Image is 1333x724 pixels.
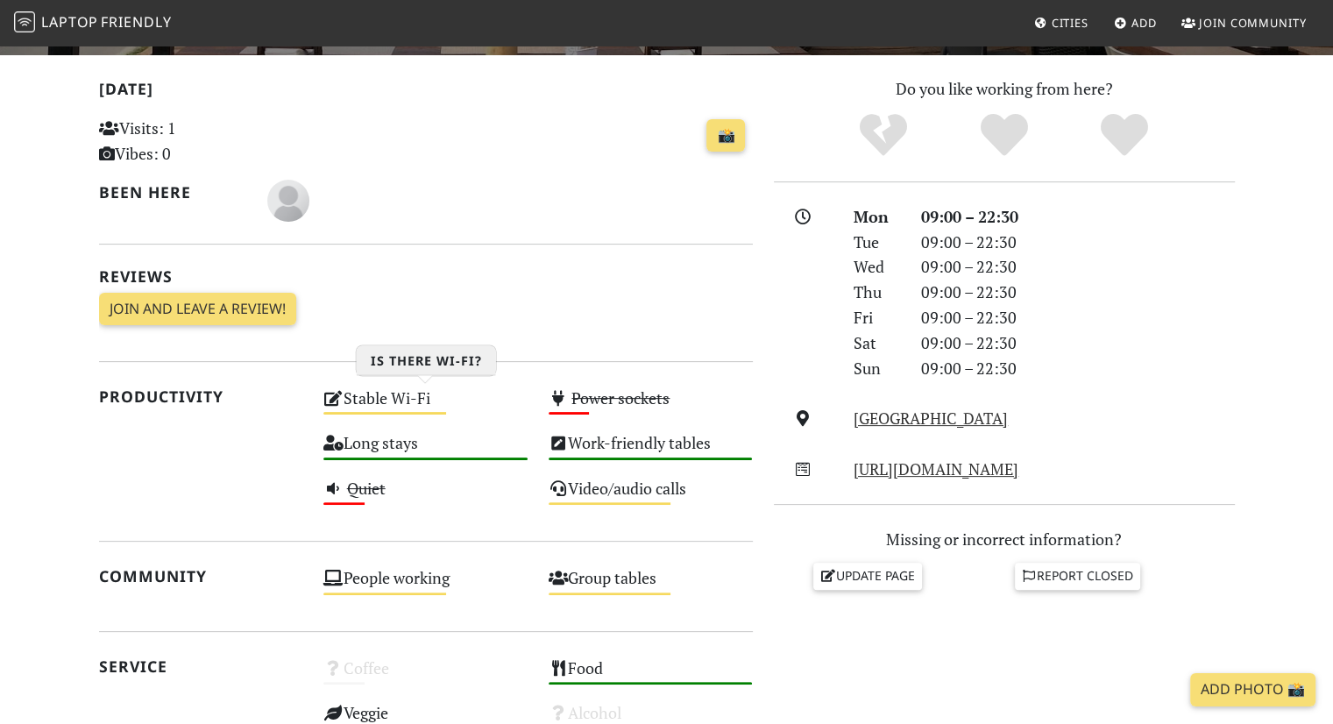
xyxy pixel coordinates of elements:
[99,267,753,286] h2: Reviews
[911,330,1245,356] div: 09:00 – 22:30
[911,204,1245,230] div: 09:00 – 22:30
[313,564,538,608] div: People working
[101,12,171,32] span: Friendly
[1052,15,1088,31] span: Cities
[843,330,910,356] div: Sat
[1199,15,1307,31] span: Join Community
[357,345,496,375] h3: Is there Wi-Fi?
[99,387,303,406] h2: Productivity
[911,230,1245,255] div: 09:00 – 22:30
[854,408,1008,429] a: [GEOGRAPHIC_DATA]
[706,119,745,153] a: 📸
[538,564,763,608] div: Group tables
[911,254,1245,280] div: 09:00 – 22:30
[538,654,763,699] div: Food
[911,280,1245,305] div: 09:00 – 22:30
[267,188,309,209] span: TzwSVsOw TzwSVsOw
[99,116,303,167] p: Visits: 1 Vibes: 0
[1190,673,1315,706] a: Add Photo 📸
[1027,7,1095,39] a: Cities
[1107,7,1164,39] a: Add
[843,305,910,330] div: Fri
[911,356,1245,381] div: 09:00 – 22:30
[99,183,247,202] h2: Been here
[843,356,910,381] div: Sun
[1174,7,1314,39] a: Join Community
[774,76,1235,102] p: Do you like working from here?
[99,293,296,326] a: Join and leave a review!
[813,563,922,589] a: Update page
[347,478,386,499] s: Quiet
[99,80,753,105] h2: [DATE]
[267,180,309,222] img: blank-535327c66bd565773addf3077783bbfce4b00ec00e9fd257753287c682c7fa38.png
[99,567,303,586] h2: Community
[538,429,763,473] div: Work-friendly tables
[571,387,670,408] s: Power sockets
[538,474,763,519] div: Video/audio calls
[843,230,910,255] div: Tue
[911,305,1245,330] div: 09:00 – 22:30
[823,111,944,160] div: No
[843,280,910,305] div: Thu
[944,111,1065,160] div: Yes
[313,384,538,429] div: Stable Wi-Fi
[14,8,172,39] a: LaptopFriendly LaptopFriendly
[1064,111,1185,160] div: Definitely!
[843,254,910,280] div: Wed
[843,204,910,230] div: Mon
[1131,15,1157,31] span: Add
[41,12,98,32] span: Laptop
[854,458,1018,479] a: [URL][DOMAIN_NAME]
[14,11,35,32] img: LaptopFriendly
[313,429,538,473] div: Long stays
[774,527,1235,552] p: Missing or incorrect information?
[313,654,538,699] div: Coffee
[1015,563,1141,589] a: Report closed
[99,657,303,676] h2: Service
